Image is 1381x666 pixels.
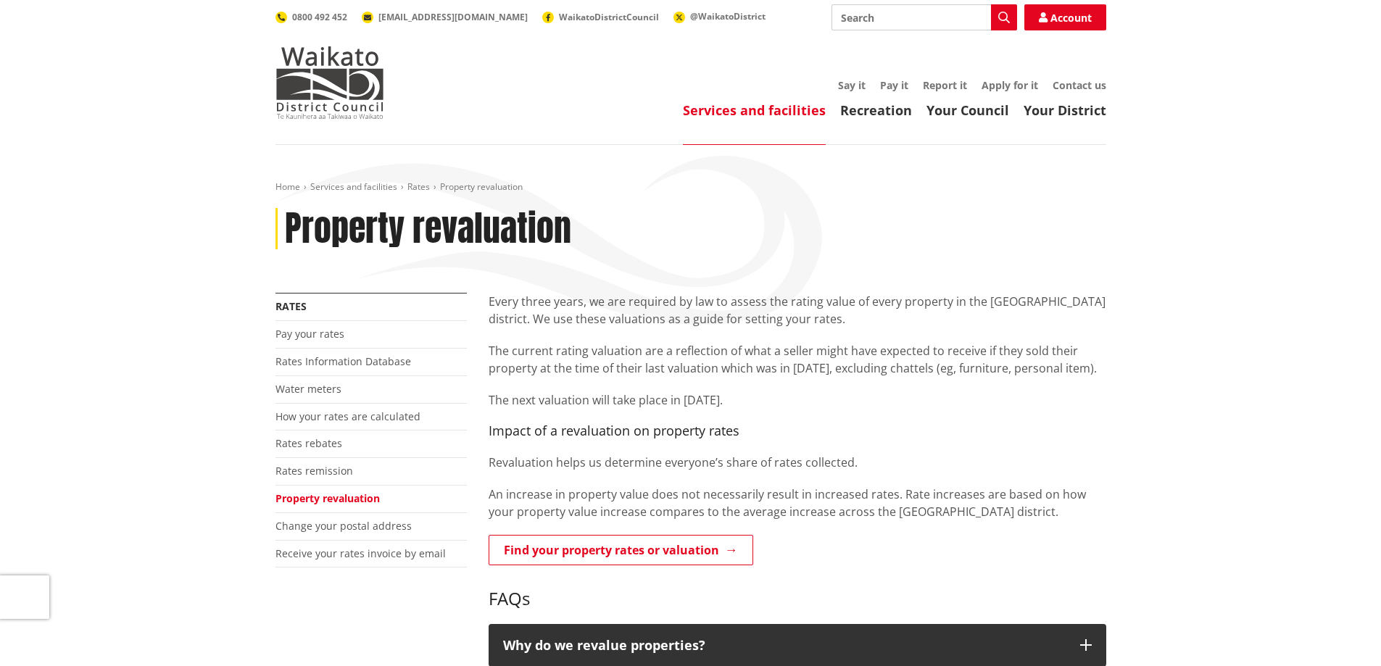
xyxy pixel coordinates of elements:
a: Find your property rates or valuation [489,535,753,565]
span: 0800 492 452 [292,11,347,23]
a: Report it [923,78,967,92]
a: Rates Information Database [275,354,411,368]
p: The next valuation will take place in [DATE]. [489,391,1106,409]
a: Your District [1024,101,1106,119]
span: @WaikatoDistrict [690,10,766,22]
p: An increase in property value does not necessarily result in increased rates. Rate increases are ... [489,486,1106,520]
p: The current rating valuation are a reflection of what a seller might have expected to receive if ... [489,342,1106,377]
h3: FAQs [489,567,1106,609]
a: Apply for it [982,78,1038,92]
a: Rates [407,180,430,193]
a: Property revaluation [275,491,380,505]
span: [EMAIL_ADDRESS][DOMAIN_NAME] [378,11,528,23]
a: Rates remission [275,464,353,478]
a: WaikatoDistrictCouncil [542,11,659,23]
a: Home [275,180,300,193]
h4: Impact of a revaluation on property rates [489,423,1106,439]
a: Pay your rates [275,327,344,341]
a: Say it [838,78,866,92]
h1: Property revaluation [285,208,571,250]
span: Property revaluation [440,180,523,193]
a: Services and facilities [683,101,826,119]
span: WaikatoDistrictCouncil [559,11,659,23]
a: Change your postal address [275,519,412,533]
p: Revaluation helps us determine everyone’s share of rates collected. [489,454,1106,471]
a: Your Council [926,101,1009,119]
a: How your rates are calculated [275,409,420,423]
a: Rates rebates [275,436,342,450]
a: Account [1024,4,1106,30]
a: Recreation [840,101,912,119]
a: [EMAIL_ADDRESS][DOMAIN_NAME] [362,11,528,23]
input: Search input [831,4,1017,30]
p: Every three years, we are required by law to assess the rating value of every property in the [GE... [489,293,1106,328]
p: Why do we revalue properties? [503,638,1066,653]
a: Receive your rates invoice by email [275,546,446,560]
img: Waikato District Council - Te Kaunihera aa Takiwaa o Waikato [275,46,384,119]
a: @WaikatoDistrict [673,10,766,22]
a: Services and facilities [310,180,397,193]
a: Contact us [1053,78,1106,92]
a: Pay it [880,78,908,92]
a: 0800 492 452 [275,11,347,23]
nav: breadcrumb [275,181,1106,193]
a: Water meters [275,382,341,396]
a: Rates [275,299,307,313]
